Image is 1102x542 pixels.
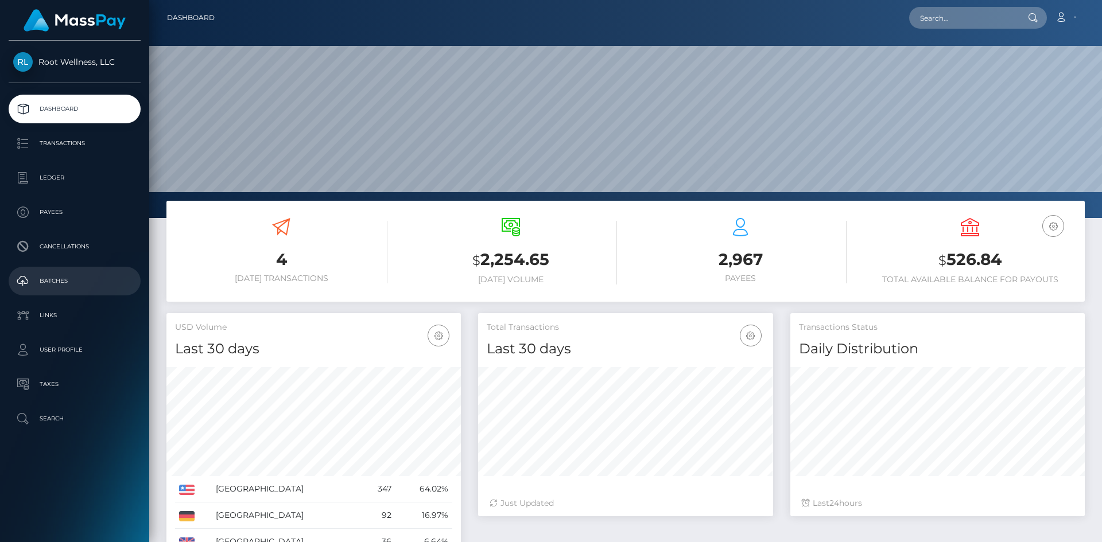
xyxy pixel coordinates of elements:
a: Ledger [9,163,141,192]
span: Root Wellness, LLC [9,57,141,67]
td: 16.97% [395,502,453,529]
p: Transactions [13,135,136,152]
td: [GEOGRAPHIC_DATA] [212,476,361,502]
h3: 2,967 [634,248,847,271]
a: Cancellations [9,232,141,261]
a: Search [9,404,141,433]
td: 347 [361,476,395,502]
img: Root Wellness, LLC [13,52,33,72]
input: Search... [909,7,1017,29]
h6: Total Available Balance for Payouts [864,275,1076,284]
img: DE.png [179,511,195,521]
img: MassPay Logo [24,9,126,32]
td: 92 [361,502,395,529]
td: [GEOGRAPHIC_DATA] [212,502,361,529]
h4: Last 30 days [175,339,452,359]
p: Search [13,410,136,427]
a: Taxes [9,370,141,399]
a: Transactions [9,129,141,158]
img: US.png [179,485,195,495]
p: Payees [13,204,136,221]
h5: Total Transactions [487,322,764,333]
small: $ [472,252,480,268]
div: Last hours [802,497,1073,509]
h3: 2,254.65 [405,248,617,272]
div: Just Updated [490,497,761,509]
a: Payees [9,198,141,227]
h3: 4 [175,248,387,271]
h5: USD Volume [175,322,452,333]
p: Cancellations [13,238,136,255]
h6: [DATE] Transactions [175,274,387,283]
h3: 526.84 [864,248,1076,272]
p: Taxes [13,376,136,393]
p: Ledger [13,169,136,186]
h6: [DATE] Volume [405,275,617,284]
a: Dashboard [9,95,141,123]
span: 24 [829,498,839,508]
small: $ [938,252,946,268]
h4: Last 30 days [487,339,764,359]
p: Dashboard [13,100,136,118]
h6: Payees [634,274,847,283]
p: User Profile [13,341,136,358]
a: Links [9,301,141,330]
a: Dashboard [167,6,215,30]
p: Batches [13,272,136,290]
a: Batches [9,267,141,295]
td: 64.02% [395,476,453,502]
a: User Profile [9,336,141,364]
h4: Daily Distribution [799,339,1076,359]
h5: Transactions Status [799,322,1076,333]
p: Links [13,307,136,324]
